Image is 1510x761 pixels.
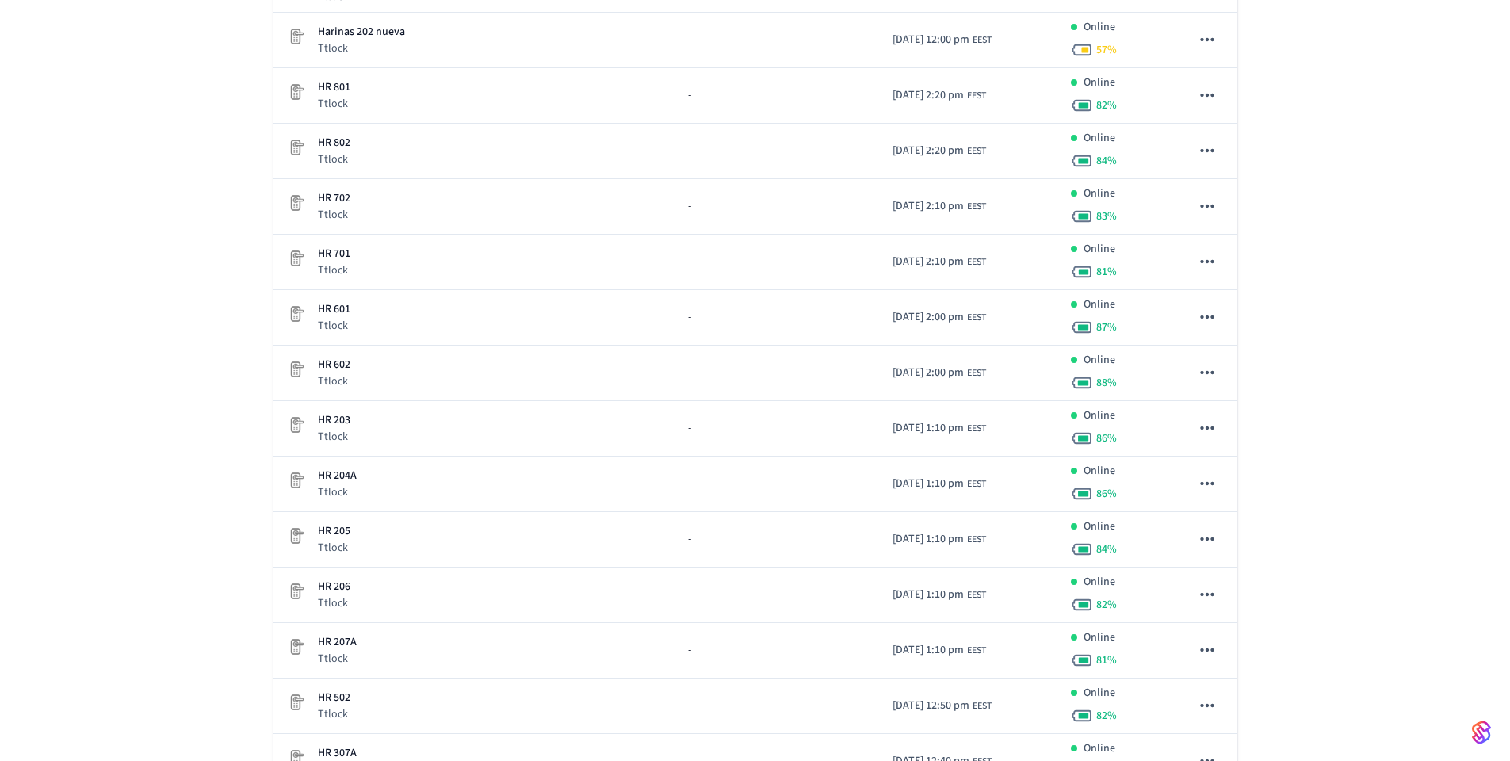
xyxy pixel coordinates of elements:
[893,309,986,326] div: Europe/Sofia
[688,531,691,548] span: -
[1084,629,1115,646] p: Online
[688,143,691,159] span: -
[688,87,691,104] span: -
[1472,720,1491,745] img: SeamLogoGradient.69752ec5.svg
[967,144,986,159] span: EEST
[1096,597,1117,613] span: 82 %
[318,262,350,278] p: Ttlock
[1096,319,1117,335] span: 87 %
[688,198,691,215] span: -
[1084,296,1115,313] p: Online
[967,89,986,103] span: EEST
[318,207,350,223] p: Ttlock
[967,200,986,214] span: EEST
[967,366,986,380] span: EEST
[318,79,350,96] p: HR 801
[286,582,305,601] img: Placeholder Lock Image
[1084,352,1115,369] p: Online
[286,304,305,323] img: Placeholder Lock Image
[893,87,964,104] span: [DATE] 2:20 pm
[973,33,992,48] span: EEST
[1084,463,1115,480] p: Online
[1084,518,1115,535] p: Online
[1084,574,1115,591] p: Online
[893,87,986,104] div: Europe/Sofia
[1084,130,1115,147] p: Online
[286,82,305,101] img: Placeholder Lock Image
[318,706,350,722] p: Ttlock
[893,198,986,215] div: Europe/Sofia
[286,415,305,434] img: Placeholder Lock Image
[967,311,986,325] span: EEST
[286,471,305,490] img: Placeholder Lock Image
[318,40,405,56] p: Ttlock
[318,468,357,484] p: HR 204A
[1096,153,1117,169] span: 84 %
[1084,75,1115,91] p: Online
[893,531,986,548] div: Europe/Sofia
[1096,430,1117,446] span: 86 %
[688,420,691,437] span: -
[1084,19,1115,36] p: Online
[1096,208,1117,224] span: 83 %
[318,540,350,556] p: Ttlock
[1096,708,1117,724] span: 82 %
[318,357,350,373] p: HR 602
[1084,685,1115,702] p: Online
[286,249,305,268] img: Placeholder Lock Image
[286,193,305,212] img: Placeholder Lock Image
[893,32,992,48] div: Europe/Sofia
[893,642,986,659] div: Europe/Sofia
[1084,241,1115,258] p: Online
[893,531,964,548] span: [DATE] 1:10 pm
[893,143,964,159] span: [DATE] 2:20 pm
[1096,98,1117,113] span: 82 %
[893,587,986,603] div: Europe/Sofia
[688,698,691,714] span: -
[688,476,691,492] span: -
[893,698,992,714] div: Europe/Sofia
[286,27,305,46] img: Placeholder Lock Image
[893,143,986,159] div: Europe/Sofia
[688,365,691,381] span: -
[286,637,305,656] img: Placeholder Lock Image
[688,309,691,326] span: -
[1084,185,1115,202] p: Online
[318,151,350,167] p: Ttlock
[318,190,350,207] p: HR 702
[893,476,964,492] span: [DATE] 1:10 pm
[893,198,964,215] span: [DATE] 2:10 pm
[1084,407,1115,424] p: Online
[318,690,350,706] p: HR 502
[318,412,350,429] p: HR 203
[1084,740,1115,757] p: Online
[967,588,986,602] span: EEST
[893,254,986,270] div: Europe/Sofia
[688,254,691,270] span: -
[318,579,350,595] p: HR 206
[286,693,305,712] img: Placeholder Lock Image
[318,634,357,651] p: HR 207A
[893,309,964,326] span: [DATE] 2:00 pm
[967,477,986,491] span: EEST
[318,301,350,318] p: HR 601
[973,699,992,713] span: EEST
[318,318,350,334] p: Ttlock
[1096,42,1117,58] span: 57 %
[893,32,969,48] span: [DATE] 12:00 pm
[967,533,986,547] span: EEST
[286,138,305,157] img: Placeholder Lock Image
[1096,375,1117,391] span: 88 %
[318,373,350,389] p: Ttlock
[967,422,986,436] span: EEST
[318,523,350,540] p: HR 205
[967,255,986,270] span: EEST
[318,429,350,445] p: Ttlock
[893,420,964,437] span: [DATE] 1:10 pm
[893,642,964,659] span: [DATE] 1:10 pm
[893,365,986,381] div: Europe/Sofia
[286,526,305,545] img: Placeholder Lock Image
[318,246,350,262] p: HR 701
[318,595,350,611] p: Ttlock
[318,135,350,151] p: HR 802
